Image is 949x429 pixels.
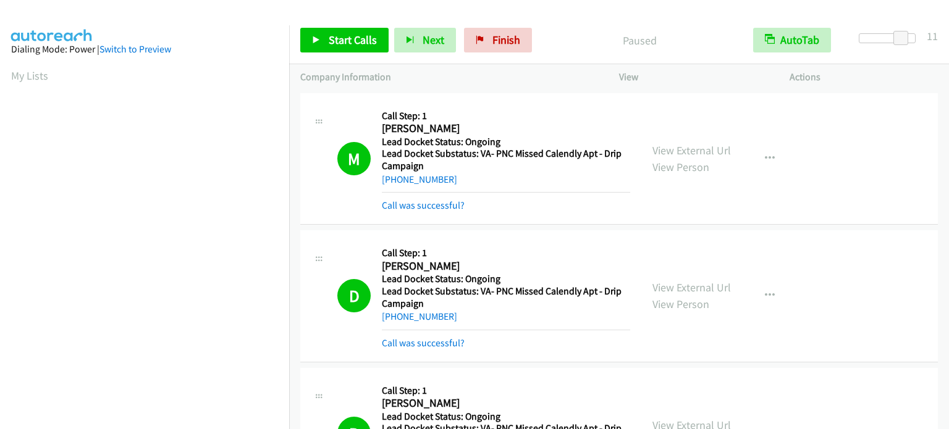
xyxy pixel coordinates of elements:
iframe: Resource Center [914,165,949,264]
h1: M [337,142,371,175]
a: Switch to Preview [99,43,171,55]
p: Actions [790,70,938,85]
h2: [PERSON_NAME] [382,122,626,136]
p: Company Information [300,70,597,85]
span: Start Calls [329,33,377,47]
a: Call was successful? [382,199,465,211]
a: View External Url [652,280,731,294]
a: View External Url [652,143,731,157]
p: Paused [549,32,731,49]
button: Next [394,28,456,52]
a: View Person [652,297,709,311]
p: View [619,70,767,85]
a: Start Calls [300,28,389,52]
h5: Lead Docket Substatus: VA- PNC Missed Calendly Apt - Drip Campaign [382,285,630,309]
a: Call was successful? [382,337,465,349]
div: 11 [927,28,938,44]
h5: Lead Docket Status: Ongoing [382,410,630,423]
a: [PHONE_NUMBER] [382,173,457,185]
a: Finish [464,28,532,52]
h5: Lead Docket Status: Ongoing [382,136,630,148]
h5: Lead Docket Substatus: VA- PNC Missed Calendly Apt - Drip Campaign [382,148,630,172]
a: [PHONE_NUMBER] [382,310,457,322]
div: Dialing Mode: Power | [11,42,278,57]
h2: [PERSON_NAME] [382,259,626,273]
h5: Call Step: 1 [382,247,630,259]
span: Finish [492,33,520,47]
h1: D [337,279,371,312]
span: Next [423,33,444,47]
a: View Person [652,160,709,174]
h5: Call Step: 1 [382,385,630,397]
h5: Call Step: 1 [382,110,630,122]
button: AutoTab [753,28,831,52]
a: My Lists [11,69,48,83]
h2: [PERSON_NAME] [382,396,626,410]
h5: Lead Docket Status: Ongoing [382,273,630,285]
